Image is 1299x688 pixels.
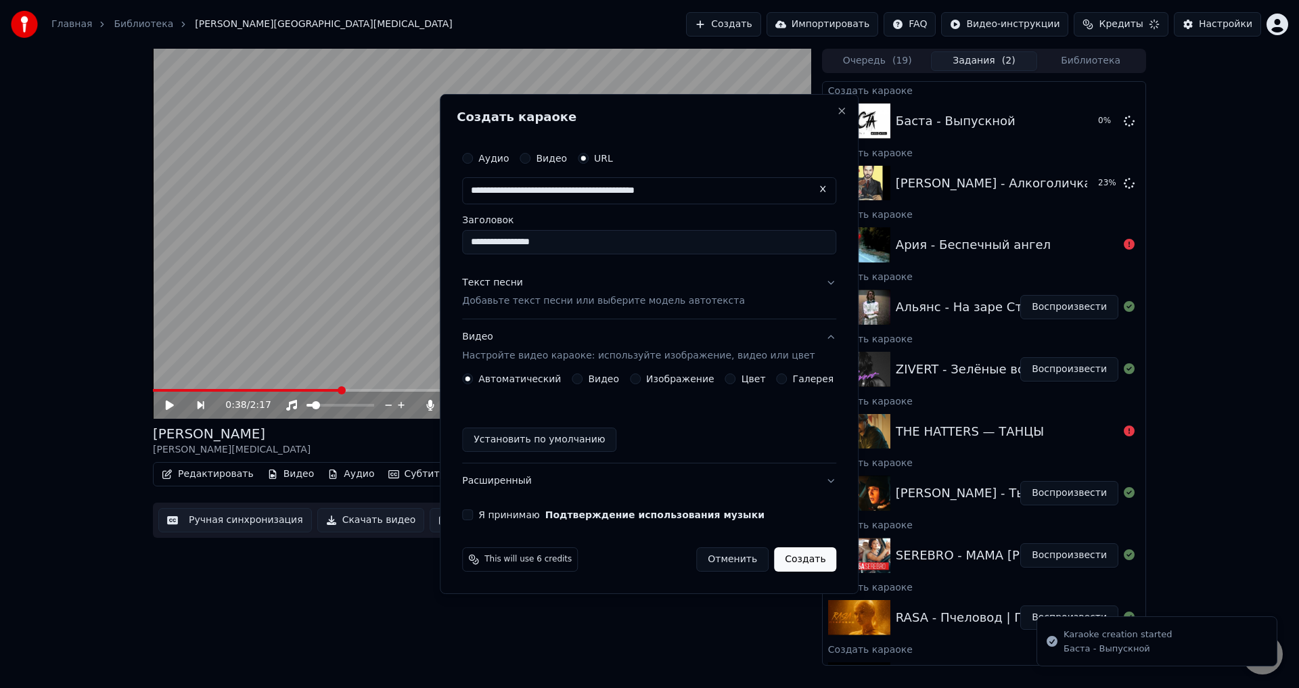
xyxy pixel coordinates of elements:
label: Я принимаю [478,510,765,520]
button: ВидеоНастройте видео караоке: используйте изображение, видео или цвет [462,320,836,374]
div: Текст песни [462,276,523,290]
button: Создать [774,547,836,572]
label: URL [594,154,613,163]
button: Установить по умолчанию [462,428,616,452]
label: Заголовок [462,215,836,225]
label: Автоматический [478,374,561,384]
label: Изображение [646,374,714,384]
label: Галерея [793,374,834,384]
div: ВидеоНастройте видео караоке: используйте изображение, видео или цвет [462,373,836,463]
label: Аудио [478,154,509,163]
button: Отменить [696,547,769,572]
label: Видео [536,154,567,163]
p: Настройте видео караоке: используйте изображение, видео или цвет [462,349,815,363]
button: Расширенный [462,463,836,499]
button: Текст песниДобавьте текст песни или выберите модель автотекста [462,265,836,319]
button: Я принимаю [545,510,765,520]
span: This will use 6 credits [484,554,572,565]
label: Видео [588,374,619,384]
div: Видео [462,331,815,363]
h2: Создать караоке [457,111,842,123]
p: Добавьте текст песни или выберите модель автотекста [462,295,745,308]
label: Цвет [742,374,766,384]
